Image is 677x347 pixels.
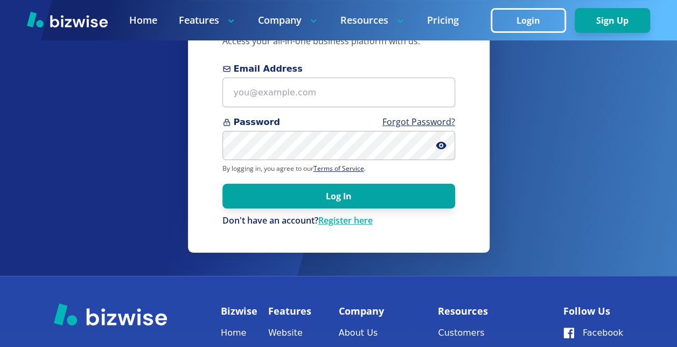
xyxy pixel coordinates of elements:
a: Register here [318,214,373,226]
a: Customers [438,325,553,341]
p: By logging in, you agree to our . [222,164,455,173]
a: About Us [339,325,428,341]
p: Resources [438,303,553,319]
a: Forgot Password? [382,116,455,128]
a: Home [129,13,157,27]
p: Company [339,303,428,319]
p: Bizwise [221,303,257,319]
div: Don't have an account?Register here [222,215,455,227]
span: Email Address [222,63,455,75]
button: Log In [222,184,455,209]
span: Password [222,116,455,129]
p: Features [268,303,328,319]
button: Sign Up [575,8,650,33]
a: Terms of Service [313,164,364,173]
p: Resources [340,13,406,27]
p: Access your all-in-one business platform with us. [222,36,455,47]
p: Features [179,13,236,27]
img: Bizwise Logo [27,11,108,27]
a: Sign Up [575,16,650,26]
a: Login [491,16,575,26]
p: Company [258,13,319,27]
img: Bizwise Logo [54,303,167,325]
p: Follow Us [563,303,623,319]
a: Pricing [427,13,459,27]
input: you@example.com [222,78,455,107]
button: Login [491,8,566,33]
a: Facebook [563,325,623,341]
p: Don't have an account? [222,215,455,227]
a: Website [268,325,328,341]
a: Home [221,325,257,341]
img: Facebook Icon [563,328,574,338]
